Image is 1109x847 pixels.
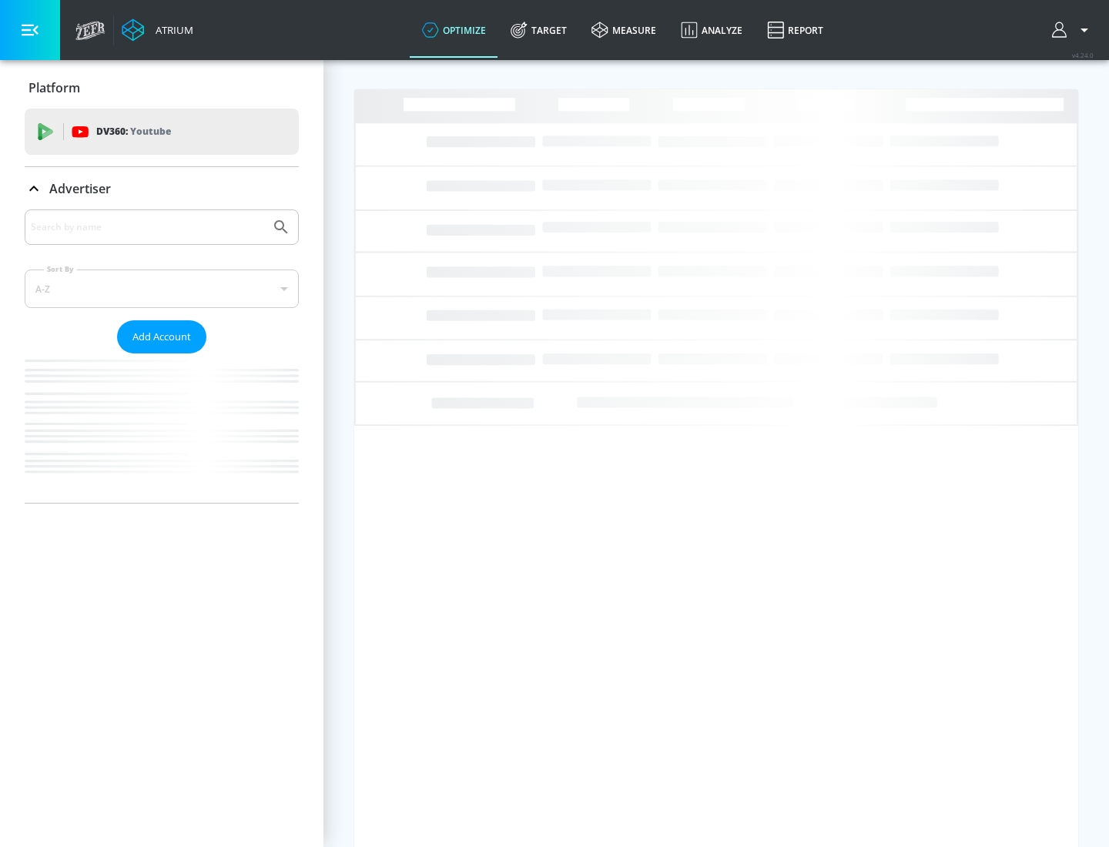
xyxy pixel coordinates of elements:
a: measure [579,2,668,58]
div: Platform [25,66,299,109]
button: Add Account [117,320,206,353]
div: Atrium [149,23,193,37]
p: Youtube [130,123,171,139]
a: optimize [410,2,498,58]
a: Atrium [122,18,193,42]
input: Search by name [31,217,264,237]
p: DV360: [96,123,171,140]
p: Advertiser [49,180,111,197]
div: Advertiser [25,167,299,210]
label: Sort By [44,264,77,274]
span: v 4.24.0 [1072,51,1094,59]
div: Advertiser [25,209,299,503]
p: Platform [28,79,80,96]
nav: list of Advertiser [25,353,299,503]
a: Analyze [668,2,755,58]
a: Report [755,2,836,58]
div: A-Z [25,269,299,308]
span: Add Account [132,328,191,346]
div: DV360: Youtube [25,109,299,155]
a: Target [498,2,579,58]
